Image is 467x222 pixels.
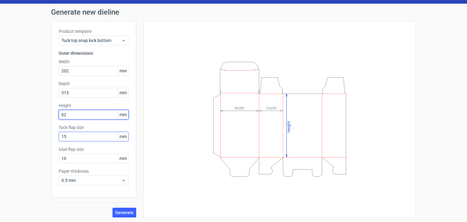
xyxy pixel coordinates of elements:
[59,168,129,174] label: Paper thickness
[61,177,121,183] span: 0.5 mm
[118,132,128,141] span: mm
[118,66,128,75] span: mm
[59,102,129,109] label: Height
[112,208,136,217] button: Generate
[266,106,277,110] tspan: Depth
[118,88,128,97] span: mm
[118,110,128,119] span: mm
[59,81,129,87] label: Depth
[118,154,128,163] span: mm
[59,59,129,65] label: Width
[59,146,129,152] label: Glue flap size
[61,37,121,43] span: Tuck top snap lock bottom
[115,210,133,215] span: Generate
[59,50,129,56] h3: Outer dimensions
[59,124,129,130] label: Tuck flap size
[51,9,416,16] h1: Generate new dieline
[234,106,244,110] tspan: Width
[59,28,129,34] label: Product template
[286,121,291,132] tspan: Height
